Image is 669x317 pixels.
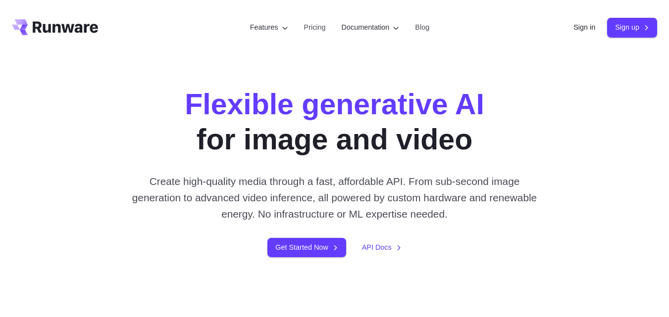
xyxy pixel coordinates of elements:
label: Documentation [342,22,400,33]
a: Sign up [607,18,657,37]
a: Get Started Now [267,238,346,257]
a: Sign in [573,22,595,33]
p: Create high-quality media through a fast, affordable API. From sub-second image generation to adv... [128,173,541,223]
a: Pricing [304,22,326,33]
h1: for image and video [185,87,484,157]
a: API Docs [362,242,402,253]
a: Go to / [12,19,98,35]
a: Blog [415,22,429,33]
label: Features [250,22,288,33]
strong: Flexible generative AI [185,88,484,121]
